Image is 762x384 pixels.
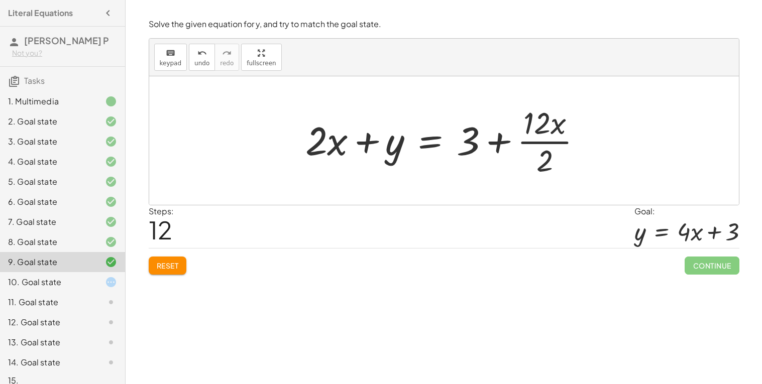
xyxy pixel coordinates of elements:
[105,256,117,268] i: Task finished and correct.
[8,296,89,308] div: 11. Goal state
[197,47,207,59] i: undo
[241,44,281,71] button: fullscreen
[8,156,89,168] div: 4. Goal state
[105,196,117,208] i: Task finished and correct.
[8,176,89,188] div: 5. Goal state
[105,316,117,328] i: Task not started.
[8,95,89,107] div: 1. Multimedia
[8,336,89,348] div: 13. Goal state
[8,115,89,127] div: 2. Goal state
[166,47,175,59] i: keyboard
[8,7,73,19] h4: Literal Equations
[105,336,117,348] i: Task not started.
[149,257,187,275] button: Reset
[105,216,117,228] i: Task finished and correct.
[222,47,232,59] i: redo
[105,95,117,107] i: Task finished.
[8,356,89,368] div: 14. Goal state
[214,44,239,71] button: redoredo
[12,48,117,58] div: Not you?
[8,216,89,228] div: 7. Goal state
[8,276,89,288] div: 10. Goal state
[8,316,89,328] div: 12. Goal state
[160,60,182,67] span: keypad
[247,60,276,67] span: fullscreen
[149,206,174,216] label: Steps:
[8,236,89,248] div: 8. Goal state
[105,356,117,368] i: Task not started.
[105,236,117,248] i: Task finished and correct.
[157,261,179,270] span: Reset
[105,156,117,168] i: Task finished and correct.
[105,276,117,288] i: Task started.
[634,205,739,217] div: Goal:
[189,44,215,71] button: undoundo
[8,136,89,148] div: 3. Goal state
[105,115,117,127] i: Task finished and correct.
[220,60,234,67] span: redo
[154,44,187,71] button: keyboardkeypad
[105,296,117,308] i: Task not started.
[105,176,117,188] i: Task finished and correct.
[24,35,109,46] span: [PERSON_NAME] P
[105,136,117,148] i: Task finished and correct.
[149,19,739,30] p: Solve the given equation for y, and try to match the goal state.
[149,214,172,245] span: 12
[8,256,89,268] div: 9. Goal state
[24,75,45,86] span: Tasks
[8,196,89,208] div: 6. Goal state
[194,60,209,67] span: undo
